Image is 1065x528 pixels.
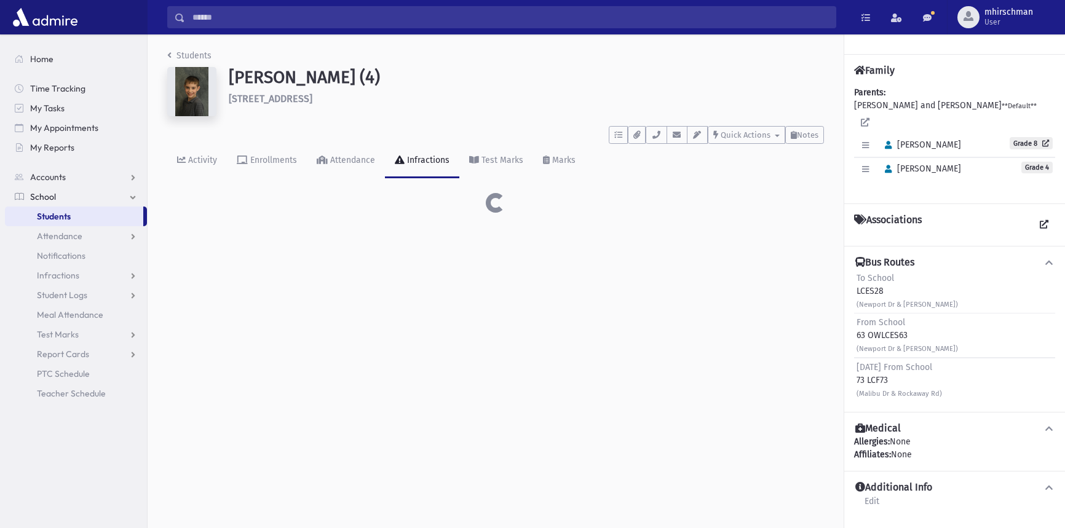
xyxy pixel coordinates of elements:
[37,250,85,261] span: Notifications
[5,305,147,325] a: Meal Attendance
[30,191,56,202] span: School
[5,98,147,118] a: My Tasks
[854,448,1055,461] div: None
[30,142,74,153] span: My Reports
[550,155,576,165] div: Marks
[227,144,307,178] a: Enrollments
[1021,162,1053,173] span: Grade 4
[30,122,98,133] span: My Appointments
[1010,137,1053,149] a: Grade 8
[857,301,958,309] small: (Newport Dr & [PERSON_NAME])
[30,103,65,114] span: My Tasks
[984,7,1033,17] span: mhirschman
[185,6,836,28] input: Search
[854,481,1055,494] button: Additional Info
[248,155,297,165] div: Enrollments
[10,5,81,30] img: AdmirePro
[405,155,449,165] div: Infractions
[37,368,90,379] span: PTC Schedule
[533,144,585,178] a: Marks
[167,49,212,67] nav: breadcrumb
[229,67,824,88] h1: [PERSON_NAME] (4)
[37,309,103,320] span: Meal Attendance
[459,144,533,178] a: Test Marks
[857,317,905,328] span: From School
[5,118,147,138] a: My Appointments
[879,140,961,150] span: [PERSON_NAME]
[857,316,958,355] div: 63 OWLCES63
[864,494,880,516] a: Edit
[30,53,53,65] span: Home
[167,50,212,61] a: Students
[328,155,375,165] div: Attendance
[854,65,895,76] h4: Family
[5,285,147,305] a: Student Logs
[5,226,147,246] a: Attendance
[879,164,961,174] span: [PERSON_NAME]
[857,390,942,398] small: (Malibu Dr & Rockaway Rd)
[854,435,1055,461] div: None
[857,361,942,400] div: 73 LCF73
[37,270,79,281] span: Infractions
[854,449,891,460] b: Affiliates:
[984,17,1033,27] span: User
[5,246,147,266] a: Notifications
[307,144,385,178] a: Attendance
[857,273,894,283] span: To School
[721,130,770,140] span: Quick Actions
[5,49,147,69] a: Home
[5,79,147,98] a: Time Tracking
[229,93,824,104] h6: [STREET_ADDRESS]
[385,144,459,178] a: Infractions
[5,167,147,187] a: Accounts
[1033,214,1055,236] a: View all Associations
[854,86,1055,194] div: [PERSON_NAME] and [PERSON_NAME]
[5,364,147,384] a: PTC Schedule
[855,481,932,494] h4: Additional Info
[855,256,914,269] h4: Bus Routes
[854,436,890,447] b: Allergies:
[857,362,932,372] span: [DATE] From School
[855,422,901,435] h4: Medical
[37,349,89,360] span: Report Cards
[857,345,958,353] small: (Newport Dr & [PERSON_NAME])
[708,126,785,144] button: Quick Actions
[30,83,85,94] span: Time Tracking
[854,256,1055,269] button: Bus Routes
[5,266,147,285] a: Infractions
[854,87,885,98] b: Parents:
[5,138,147,157] a: My Reports
[5,187,147,207] a: School
[37,388,106,399] span: Teacher Schedule
[5,384,147,403] a: Teacher Schedule
[854,422,1055,435] button: Medical
[37,231,82,242] span: Attendance
[5,344,147,364] a: Report Cards
[37,211,71,222] span: Students
[167,144,227,178] a: Activity
[30,171,66,183] span: Accounts
[785,126,824,144] button: Notes
[857,272,958,310] div: LCES28
[5,207,143,226] a: Students
[186,155,217,165] div: Activity
[797,130,818,140] span: Notes
[5,325,147,344] a: Test Marks
[479,155,523,165] div: Test Marks
[854,214,922,236] h4: Associations
[37,290,87,301] span: Student Logs
[37,329,79,340] span: Test Marks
